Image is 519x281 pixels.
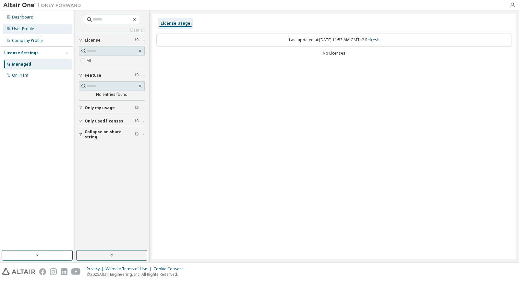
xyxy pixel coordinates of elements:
a: Refresh [365,37,380,43]
span: Clear filter [135,38,139,43]
button: Feature [79,68,145,83]
button: Only used licenses [79,114,145,128]
span: Clear filter [135,119,139,124]
div: On Prem [12,73,28,78]
div: License Settings [4,50,39,56]
img: facebook.svg [39,268,46,275]
div: Managed [12,62,31,67]
span: Clear filter [135,73,139,78]
div: Last updated at: [DATE] 11:53 AM GMT+2 [156,33,512,47]
label: All [87,57,92,65]
span: Only used licenses [85,119,123,124]
p: © 2025 Altair Engineering, Inc. All Rights Reserved. [87,272,187,277]
a: Clear all [79,28,145,33]
div: Dashboard [12,15,33,20]
img: instagram.svg [50,268,57,275]
div: No entries found [79,92,145,97]
img: linkedin.svg [61,268,67,275]
div: License Usage [161,21,190,26]
span: Feature [85,73,101,78]
img: Altair One [3,2,84,8]
div: Company Profile [12,38,43,43]
span: License [85,38,101,43]
button: Only my usage [79,101,145,115]
button: License [79,33,145,47]
img: altair_logo.svg [2,268,35,275]
span: Clear filter [135,105,139,110]
span: Only my usage [85,105,115,110]
span: Clear filter [135,132,139,137]
div: Privacy [87,266,106,272]
div: Cookie Consent [153,266,187,272]
div: No Licenses [156,51,512,56]
div: Website Terms of Use [106,266,153,272]
div: User Profile [12,26,34,32]
button: Collapse on share string [79,127,145,142]
span: Collapse on share string [85,129,135,140]
img: youtube.svg [71,268,81,275]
